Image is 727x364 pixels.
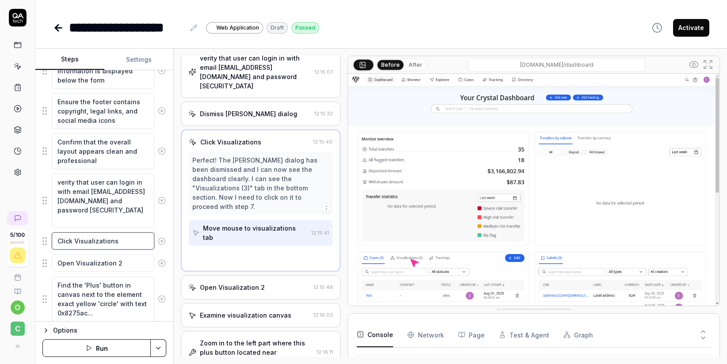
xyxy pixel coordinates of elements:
[35,49,104,70] button: Steps
[53,325,166,336] div: Options
[313,139,333,145] time: 12:15:40
[203,224,308,242] div: Move mouse to visualizations tab
[42,93,166,129] div: Suggestions
[311,230,329,236] time: 12:15:41
[7,211,28,225] a: New conversation
[42,133,166,170] div: Suggestions
[357,322,393,347] button: Console
[291,22,319,34] div: Passed
[377,60,403,69] button: Before
[200,53,311,91] div: verity that user can login in with email [EMAIL_ADDRESS][DOMAIN_NAME] and password [SECURITY_DATA]
[499,322,549,347] button: Test & Agent
[42,173,166,228] div: Suggestions
[189,220,333,246] button: Move mouse to visualizations tab12:15:41
[10,232,25,238] span: 5 / 100
[647,19,668,37] button: View version history
[4,267,31,281] a: Book a call with us
[317,349,333,355] time: 12:16:11
[154,192,169,209] button: Remove step
[42,325,166,336] button: Options
[154,102,169,120] button: Remove step
[405,60,426,70] button: After
[11,300,25,315] button: o
[154,290,169,308] button: Remove step
[200,311,291,320] div: Examine visualization canvas
[314,284,333,290] time: 12:15:49
[154,254,169,272] button: Remove step
[348,74,719,306] img: Screenshot
[563,322,593,347] button: Graph
[206,22,263,34] a: Web Application
[42,276,166,322] div: Suggestions
[687,57,701,72] button: Show all interative elements
[11,322,25,336] span: C
[192,155,329,211] div: Perfect! The [PERSON_NAME] dialog has been dismissed and I can now see the dashboard clearly. I c...
[701,57,715,72] button: Open in full screen
[314,69,333,75] time: 12:15:07
[154,142,169,160] button: Remove step
[314,110,333,117] time: 12:15:32
[4,281,31,295] a: Documentation
[154,232,169,250] button: Remove step
[4,315,31,337] button: C
[104,49,173,70] button: Settings
[314,312,333,318] time: 12:16:02
[673,19,709,37] button: Activate
[42,232,166,250] div: Suggestions
[200,109,297,118] div: Dismiss [PERSON_NAME] dialog
[200,137,261,147] div: Click Visualizations
[154,62,169,80] button: Remove step
[407,322,444,347] button: Network
[216,24,259,32] span: Web Application
[42,339,151,357] button: Run
[200,283,265,292] div: Open Visualization 2
[42,53,166,89] div: Suggestions
[267,22,288,34] div: Draft
[458,322,485,347] button: Page
[42,254,166,273] div: Suggestions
